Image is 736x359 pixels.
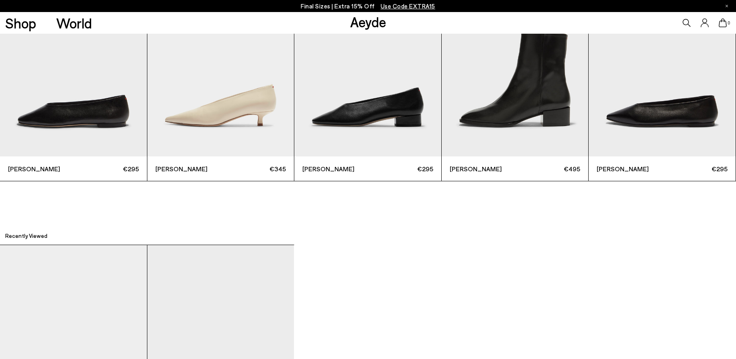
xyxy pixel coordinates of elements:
[155,164,221,174] span: [PERSON_NAME]
[302,164,368,174] span: [PERSON_NAME]
[381,2,435,10] span: Navigate to /collections/ss25-final-sizes
[5,16,36,30] a: Shop
[73,164,139,174] span: €295
[515,164,581,174] span: €495
[56,16,92,30] a: World
[301,1,435,11] p: Final Sizes | Extra 15% Off
[597,164,662,174] span: [PERSON_NAME]
[727,21,731,25] span: 0
[220,164,286,174] span: €345
[350,13,386,30] a: Aeyde
[450,164,515,174] span: [PERSON_NAME]
[662,164,728,174] span: €295
[8,164,73,174] span: [PERSON_NAME]
[719,18,727,27] a: 0
[368,164,433,174] span: €295
[5,232,47,240] h2: Recently Viewed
